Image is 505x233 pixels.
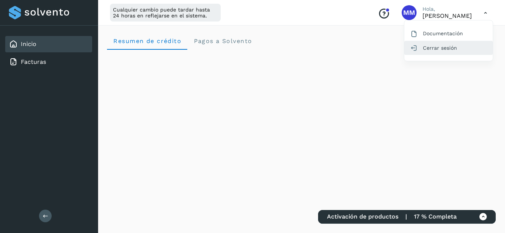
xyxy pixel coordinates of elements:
[405,213,407,220] span: |
[5,54,92,70] div: Facturas
[21,40,36,47] a: Inicio
[404,41,493,55] div: Cerrar sesión
[414,213,457,220] span: 17 % Completa
[318,210,496,224] div: Activación de productos | 17 % Completa
[327,213,398,220] span: Activación de productos
[404,26,493,40] div: Documentación
[5,36,92,52] div: Inicio
[21,58,46,65] a: Facturas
